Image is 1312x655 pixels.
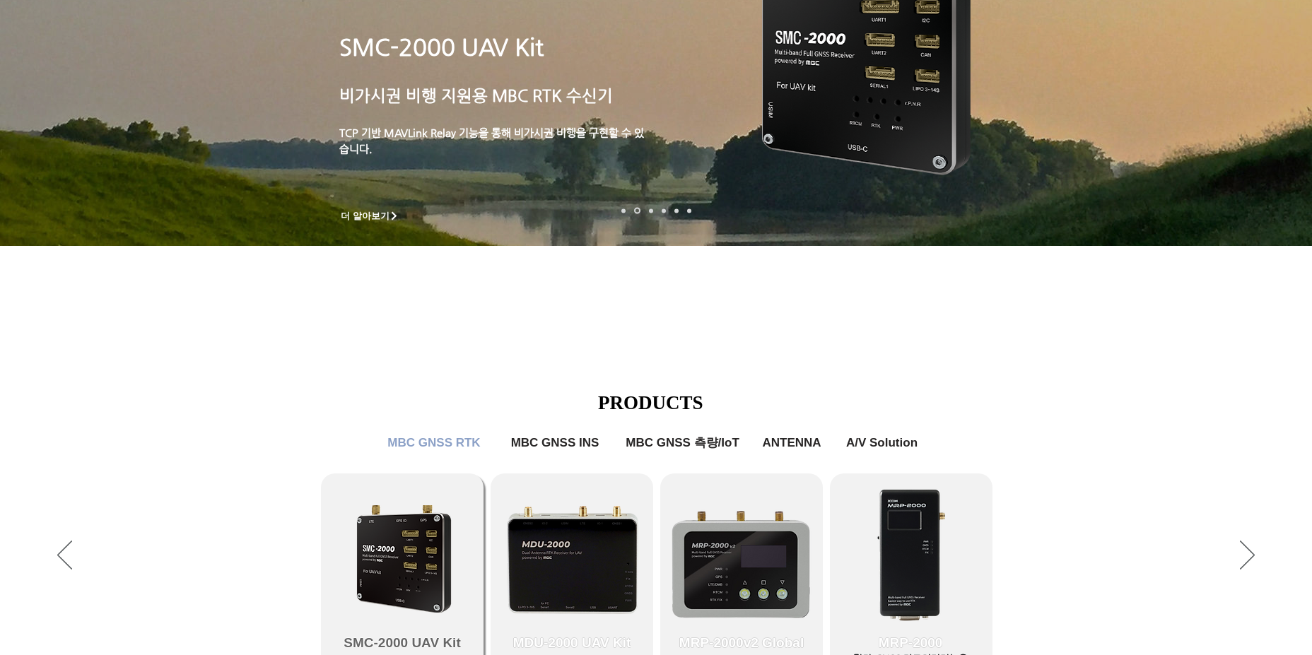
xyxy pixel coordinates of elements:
nav: 슬라이드 [617,208,696,214]
a: 비가시권 비행 지원용 MBC RTK 수신기 [339,86,613,105]
span: PRODUCTS [598,392,703,413]
span: ANTENNA [762,436,821,450]
a: A/V Solution [836,429,928,457]
a: 측량 IoT [649,208,653,213]
a: 드론 8 - SMC 2000 [634,208,640,214]
span: A/V Solution [846,436,918,450]
a: MBC GNSS 측량/IoT [615,429,750,457]
button: 이전 [57,541,72,572]
a: 로봇- SMC 2000 [621,208,626,213]
a: TCP 기반 MAVLink Relay 기능을 통해 비가시권 비행을 구현할 수 있습니다. [339,126,644,155]
span: MRP-2000v2 Global [679,635,804,651]
a: SMC-2000 UAV Kit [339,34,544,61]
span: MRP-2000 [879,635,943,651]
a: ANTENNA [756,429,827,457]
a: 자율주행 [662,208,666,213]
a: 로봇 [674,208,679,213]
iframe: Wix Chat [1050,210,1312,655]
span: MBC GNSS 측량/IoT [626,435,739,451]
span: 비가시권 비행 지원 [339,86,472,105]
a: 정밀농업 [687,208,691,213]
span: 용 MBC RTK 수신기 [472,86,613,105]
span: MDU-2000 UAV Kit [513,635,631,651]
a: MBC GNSS RTK [377,429,491,457]
span: MBC GNSS INS [511,436,599,450]
a: MBC GNSS INS [502,429,608,457]
span: MBC GNSS RTK [387,436,480,450]
a: 더 알아보기 [334,207,405,225]
span: SMC-2000 UAV Kit [344,635,460,651]
span: 더 알아보기 [341,210,389,223]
